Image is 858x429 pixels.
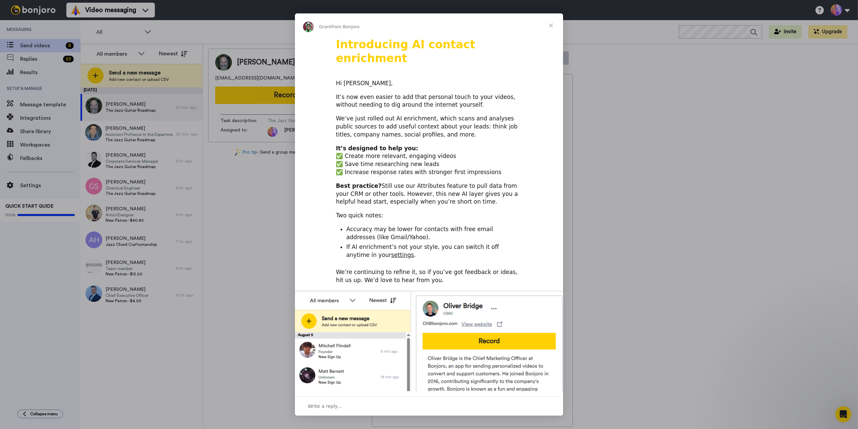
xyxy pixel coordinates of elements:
[336,145,418,152] b: It’s designed to help you:
[336,182,381,189] b: Best practice?
[336,182,522,206] div: Still use our Attributes feature to pull data from your CRM or other tools. However, this new AI ...
[336,93,522,109] div: It’s now even easier to add that personal touch to your videos, without needing to dig around the...
[303,21,314,32] img: Profile image for Grant
[346,225,522,242] li: Accuracy may be lower for contacts with free email addresses (like Gmail/Yahoo).
[336,79,522,88] div: Hi [PERSON_NAME],
[391,252,414,258] a: settings
[319,24,331,29] span: Grant
[331,24,360,29] span: from Bonjoro
[539,13,563,38] span: Close
[336,268,522,284] div: We’re continuing to refine it, so if you’ve got feedback or ideas, hit us up. We’d love to hear f...
[336,38,475,65] b: Introducing AI contact enrichment
[336,145,522,176] div: ✅ Create more relevant, engaging videos ✅ Save time researching new leads ✅ Increase response rat...
[346,243,522,259] li: If AI enrichment’s not your style, you can switch it off anytime in your .
[295,396,563,416] div: Open conversation and reply
[308,402,343,411] span: Write a reply…
[336,115,522,139] div: We’ve just rolled out AI enrichment, which scans and analyses public sources to add useful contex...
[336,212,522,220] div: Two quick notes:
